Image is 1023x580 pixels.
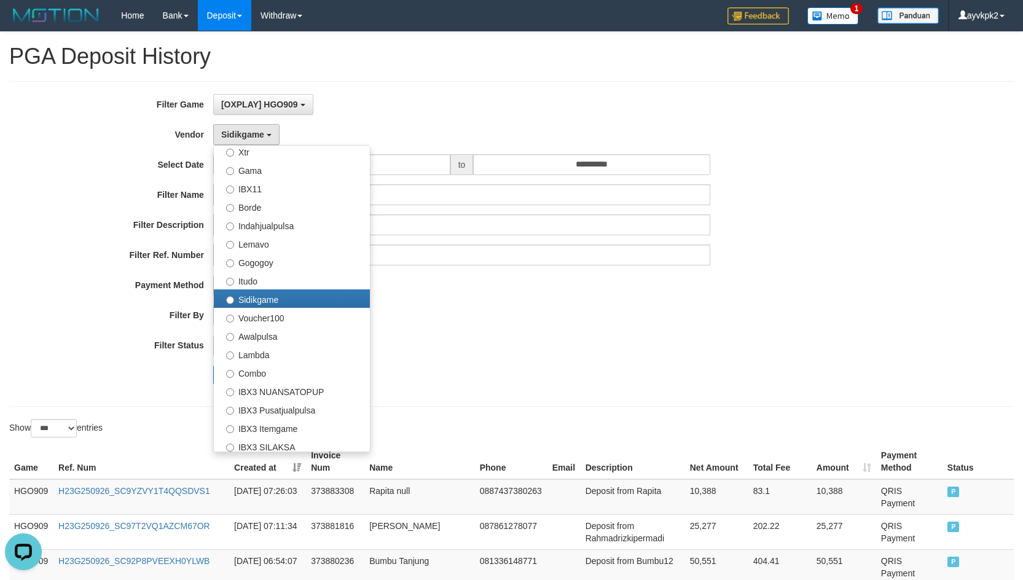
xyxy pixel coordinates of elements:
[475,444,547,479] th: Phone
[214,363,370,382] label: Combo
[364,514,474,549] td: [PERSON_NAME]
[221,100,298,109] span: [OXPLAY] HGO909
[581,444,685,479] th: Description
[9,6,103,25] img: MOTION_logo.png
[226,149,234,157] input: Xtr
[214,308,370,326] label: Voucher100
[229,514,306,549] td: [DATE] 07:11:34
[214,234,370,253] label: Lemavo
[9,444,53,479] th: Game
[226,259,234,267] input: Gogogoy
[226,296,234,304] input: Sidikgame
[58,521,210,531] a: H23G250926_SC97T2VQ1AZCM67OR
[812,444,876,479] th: Amount: activate to sort column ascending
[58,486,210,496] a: H23G250926_SC9YZVY1T4QQSDVS1
[221,130,264,139] span: Sidikgame
[58,556,210,566] a: H23G250926_SC92P8PVEEXH0YLWB
[213,94,313,115] button: [OXPLAY] HGO909
[850,3,863,14] span: 1
[364,444,474,479] th: Name
[214,345,370,363] label: Lambda
[214,418,370,437] label: IBX3 Itemgame
[9,514,53,549] td: HGO909
[214,179,370,197] label: IBX11
[947,522,960,532] span: PAID
[214,160,370,179] label: Gama
[364,479,474,515] td: Rapita null
[214,253,370,271] label: Gogogoy
[214,382,370,400] label: IBX3 NUANSATOPUP
[876,479,943,515] td: QRIS Payment
[812,479,876,515] td: 10,388
[943,444,1014,479] th: Status
[226,425,234,433] input: IBX3 Itemgame
[213,124,280,145] button: Sidikgame
[685,444,748,479] th: Net Amount
[214,289,370,308] label: Sidikgame
[581,479,685,515] td: Deposit from Rapita
[9,479,53,515] td: HGO909
[226,315,234,323] input: Voucher100
[226,167,234,175] input: Gama
[214,326,370,345] label: Awalpulsa
[226,388,234,396] input: IBX3 NUANSATOPUP
[214,197,370,216] label: Borde
[226,333,234,341] input: Awalpulsa
[947,487,960,497] span: PAID
[226,444,234,452] input: IBX3 SILAKSA
[31,419,77,437] select: Showentries
[947,557,960,567] span: PAID
[748,479,812,515] td: 83.1
[226,186,234,194] input: IBX11
[226,222,234,230] input: Indahjualpulsa
[214,400,370,418] label: IBX3 Pusatjualpulsa
[214,142,370,160] label: Xtr
[547,444,581,479] th: Email
[226,407,234,415] input: IBX3 Pusatjualpulsa
[807,7,859,25] img: Button%20Memo.svg
[876,514,943,549] td: QRIS Payment
[5,5,42,42] button: Open LiveChat chat widget
[727,7,789,25] img: Feedback.jpg
[748,514,812,549] td: 202.22
[876,444,943,479] th: Payment Method
[226,204,234,212] input: Borde
[226,241,234,249] input: Lemavo
[214,271,370,289] label: Itudo
[9,419,103,437] label: Show entries
[306,444,364,479] th: Invoice Num
[877,7,939,24] img: panduan.png
[53,444,229,479] th: Ref. Num
[226,278,234,286] input: Itudo
[214,437,370,455] label: IBX3 SILAKSA
[581,514,685,549] td: Deposit from Rahmadrizkipermadi
[685,479,748,515] td: 10,388
[226,351,234,359] input: Lambda
[450,154,474,175] span: to
[306,514,364,549] td: 373881816
[475,479,547,515] td: 0887437380263
[812,514,876,549] td: 25,277
[229,479,306,515] td: [DATE] 07:26:03
[229,444,306,479] th: Created at: activate to sort column ascending
[214,216,370,234] label: Indahjualpulsa
[748,444,812,479] th: Total Fee
[226,370,234,378] input: Combo
[475,514,547,549] td: 087861278077
[9,44,1014,69] h1: PGA Deposit History
[306,479,364,515] td: 373883308
[685,514,748,549] td: 25,277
